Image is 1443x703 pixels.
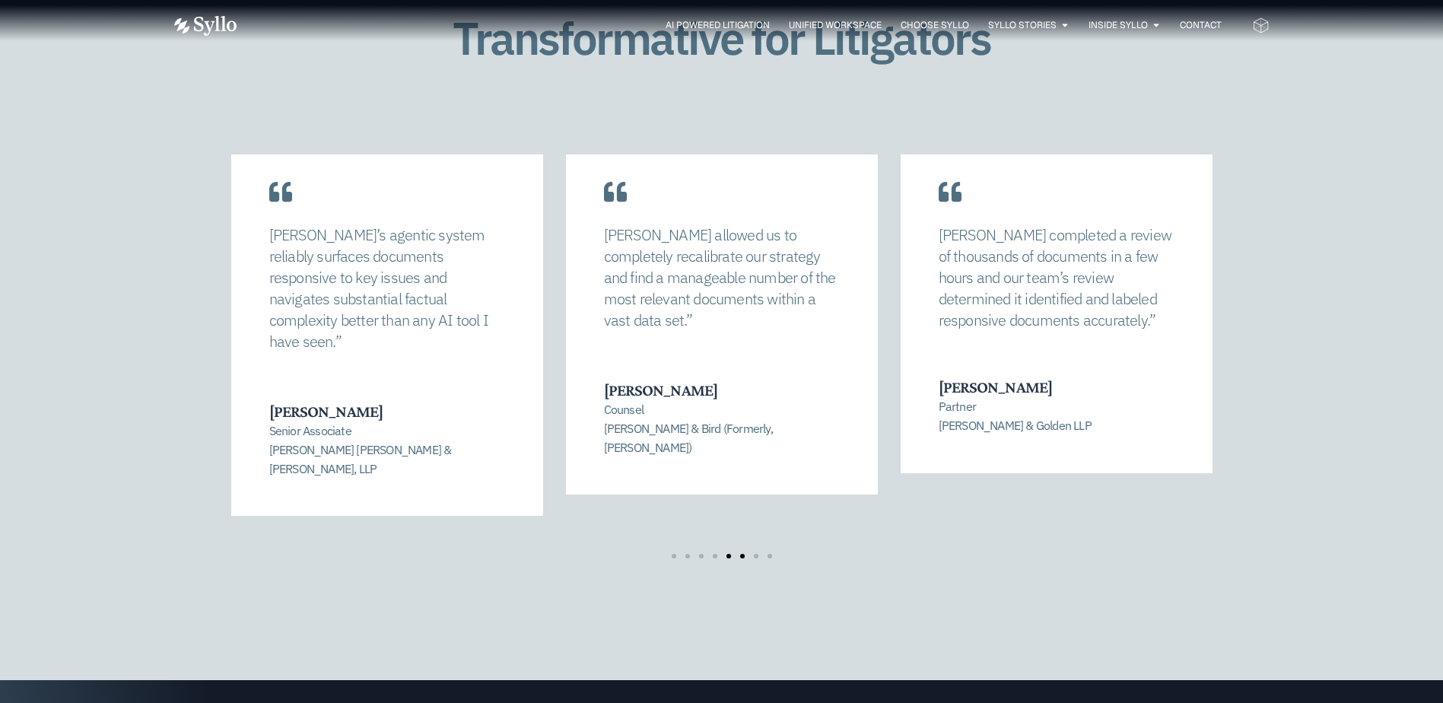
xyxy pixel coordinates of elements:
span: Go to slide 3 [699,554,704,558]
span: Go to slide 1 [672,554,676,558]
h3: [PERSON_NAME] [939,377,1173,397]
p: Senior Associate [PERSON_NAME] [PERSON_NAME] & [PERSON_NAME], LLP [269,421,504,478]
a: Syllo Stories [988,18,1057,32]
img: Vector [174,16,237,36]
p: Partner [PERSON_NAME] & Golden LLP [939,397,1173,434]
div: Menu Toggle [267,18,1222,33]
div: 5 / 8 [231,154,543,517]
p: [PERSON_NAME] allowed us to completely recalibrate our strategy and find a manageable number of t... [604,224,840,331]
nav: Menu [267,18,1222,33]
p: [PERSON_NAME] completed a review of thousands of documents in a few hours and our team’s review d... [939,224,1174,331]
span: Go to slide 7 [754,554,758,558]
p: Counsel [PERSON_NAME] & Bird (Formerly, [PERSON_NAME]) [604,400,840,456]
span: Go to slide 6 [740,554,745,558]
div: 7 / 8 [901,154,1213,517]
span: Go to slide 4 [713,554,717,558]
p: [PERSON_NAME]’s agentic system reliably surfaces documents responsive to key issues and navigates... [269,224,505,352]
span: Go to slide 5 [726,554,731,558]
div: 6 / 8 [566,154,878,517]
h3: [PERSON_NAME] [269,402,504,421]
h1: Transformative for Litigators [401,13,1042,63]
span: Go to slide 8 [768,554,772,558]
a: AI Powered Litigation [666,18,770,32]
h3: [PERSON_NAME] [604,380,840,400]
a: Choose Syllo [901,18,969,32]
div: Carousel [231,154,1213,559]
a: Unified Workspace [789,18,882,32]
a: Inside Syllo [1089,18,1148,32]
span: Go to slide 2 [685,554,690,558]
a: Contact [1180,18,1222,32]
